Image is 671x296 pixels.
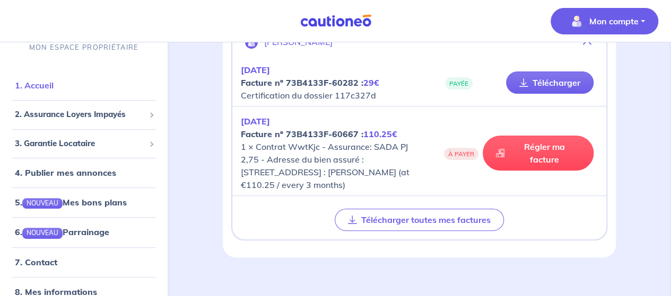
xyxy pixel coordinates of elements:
[15,167,116,178] a: 4. Publier mes annonces
[483,136,594,171] a: Régler ma facture
[568,13,585,30] img: illu_account_valid_menu.svg
[241,115,419,191] p: 1 × Contrat WwtKjc - Assurance: SADA PJ 2,75 - Adresse du bien assuré : [STREET_ADDRESS] : [PERSO...
[296,14,376,28] img: Cautioneo
[335,209,504,231] button: Télécharger toutes mes factures
[4,221,163,243] div: 6.NOUVEAUParrainage
[4,251,163,272] div: 7. Contact
[506,71,594,94] a: Télécharger
[363,129,397,139] em: 110.25€
[241,77,379,88] strong: Facture nº 73B4133F-60282 :
[29,42,138,52] p: MON ESPACE PROPRIÉTAIRE
[4,133,163,154] div: 3. Garantie Locataire
[241,116,270,127] em: [DATE]
[4,192,163,213] div: 5.NOUVEAUMes bons plans
[15,138,145,150] span: 3. Garantie Locataire
[15,256,57,267] a: 7. Contact
[15,197,127,208] a: 5.NOUVEAUMes bons plans
[241,65,270,75] em: [DATE]
[4,104,163,125] div: 2. Assurance Loyers Impayés
[551,8,658,34] button: illu_account_valid_menu.svgMon compte
[4,162,163,183] div: 4. Publier mes annonces
[363,77,379,88] em: 29€
[15,227,109,237] a: 6.NOUVEAUParrainage
[15,80,54,91] a: 1. Accueil
[241,64,419,102] p: Certification du dossier 117c327d
[589,15,639,28] p: Mon compte
[4,75,163,96] div: 1. Accueil
[444,148,478,160] span: À PAYER
[241,129,397,139] strong: Facture nº 73B4133F-60667 :
[15,109,145,121] span: 2. Assurance Loyers Impayés
[445,77,473,89] span: PAYÉE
